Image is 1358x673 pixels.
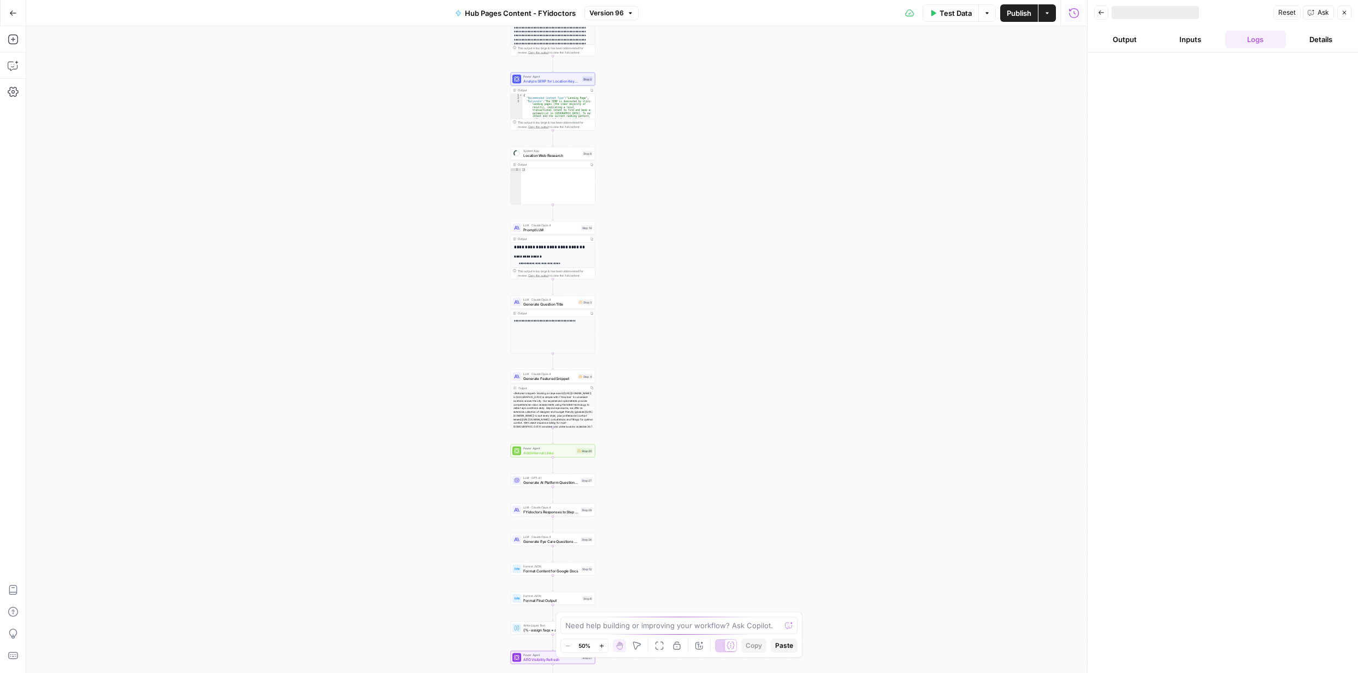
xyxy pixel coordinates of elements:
button: Test Data [923,4,978,22]
div: Step 3 [578,300,593,305]
span: LLM · Claude Opus 4 [523,505,578,510]
span: System App [523,149,580,153]
span: LLM · Claude Opus 4 [523,535,578,539]
span: Generate Featured Snippet [523,376,576,381]
button: Ask [1303,5,1334,20]
span: Prompt LLM [523,227,579,232]
span: Paste [775,641,793,651]
div: 2 [511,97,523,100]
div: 1 [511,168,521,172]
span: Copy the output [528,274,549,277]
div: Step 29 [581,507,593,512]
span: Format JSON [523,564,579,569]
div: Output [518,88,587,92]
span: Format Final Output [523,598,580,603]
button: Reset [1273,5,1301,20]
div: Step 6 [582,596,593,601]
span: Power Agent [523,653,579,657]
div: Output [518,162,587,167]
span: {%- assign faqs = step_5.output.faqs -%} # {{ page_title }} ## Quick Summary {{ step_11.output }}... [523,627,575,633]
span: Location Web Research [523,153,580,158]
button: Output [1094,31,1155,48]
div: Step 27 [581,478,593,483]
button: Logs [1225,31,1286,48]
span: Generate AI Platform Questions & Insights [523,479,578,485]
div: Step 12 [581,566,593,571]
button: Hub Pages Content - FYidoctors [448,4,582,22]
span: LLM · Claude Opus 4 [523,223,579,227]
button: Inputs [1160,31,1221,48]
span: Toggle code folding, rows 1 through 14 [519,94,523,97]
div: This output is too large & has been abbreviated for review. to view the full content. [518,269,593,278]
div: LLM · Claude Opus 4Generate Featured SnippetStep 4Output<featured-snippet> Booking an [eye exam](... [511,370,595,428]
g: Edge from step_2 to step_8 [552,130,553,146]
g: Edge from step_8 to step_14 [552,204,553,220]
div: Output [518,311,587,315]
div: 1 [511,94,523,97]
div: Power AgentAnalyze SERP for Location KeywordsStep 2Output{ "Recommended Content Type":"Landing Pa... [511,73,595,131]
span: FYidoctors Responses to Step 27 [523,509,578,514]
div: Power AgentAdd Internal LinksStep 20 [511,444,595,458]
g: Edge from step_29 to step_26 [552,516,553,532]
div: Step 14 [581,225,593,230]
span: Copy [746,641,762,651]
span: Format JSON [523,594,580,598]
div: Power AgentAEO Visibility RefreshStep 21 [511,651,595,664]
div: LLM · Claude Opus 4Generate Eye Care Questions & InsightsStep 26 [511,533,595,546]
div: Step 8 [582,151,593,156]
span: Ask [1318,8,1329,17]
g: Edge from step_3 to step_4 [552,353,553,369]
button: Details [1290,31,1351,48]
span: Format Content for Google Docs [523,568,579,573]
div: LLM · GPT-4.1Generate AI Platform Questions & InsightsStep 27 [511,474,595,487]
span: AEO Visibility Refresh [523,657,579,662]
g: Edge from step_27 to step_29 [552,487,553,502]
div: Write Liquid Text{%- assign faqs = step_5.output.faqs -%} # {{ page_title }} ## Quick Summary {{ ... [511,622,595,635]
span: Power Agent [523,74,580,79]
span: Reset [1278,8,1296,17]
span: LLM · GPT-4.1 [523,476,578,480]
div: System AppLocation Web ResearchStep 8Output[] [511,147,595,205]
span: 50% [578,641,591,650]
g: Edge from step_12 to step_6 [552,575,553,591]
span: Test Data [940,8,972,19]
button: Publish [1000,4,1038,22]
g: Edge from step_20 to step_27 [552,457,553,473]
g: Edge from step_15 to step_21 [552,634,553,650]
g: Edge from step_4 to step_20 [552,428,553,443]
span: Publish [1007,8,1031,19]
g: Edge from step_14 to step_3 [552,279,553,295]
div: LLM · Claude Opus 4FYidoctors Responses to Step 27Step 29 [511,504,595,517]
div: Step 20 [576,448,593,454]
div: Step 4 [578,374,593,379]
button: Paste [771,639,798,653]
span: Copy the output [528,51,549,54]
span: Version 96 [589,8,624,18]
span: Add Internal Links [523,450,574,455]
span: Hub Pages Content - FYidoctors [465,8,576,19]
span: Generate Question Title [523,301,576,307]
div: Format JSONFormat Final OutputStep 6 [511,592,595,605]
div: Step 2 [582,77,593,81]
span: LLM · Claude Opus 4 [523,372,576,376]
button: Version 96 [584,6,639,20]
div: Step 26 [581,537,593,542]
g: Edge from step_6 to step_15 [552,605,553,621]
div: This output is too large & has been abbreviated for review. to view the full content. [518,46,593,55]
g: Edge from step_26 to step_12 [552,546,553,561]
button: Copy [741,639,766,653]
g: Edge from step_1 to step_2 [552,56,553,72]
span: Generate Eye Care Questions & Insights [523,539,578,544]
span: Power Agent [523,446,574,450]
div: Format JSONFormat Content for Google DocsStep 12 [511,563,595,576]
div: Output [518,385,587,390]
div: <featured-snippet> Booking an [eye exam]([URL][DOMAIN_NAME]) in [GEOGRAPHIC_DATA] is simple with ... [511,391,595,440]
div: Output [518,237,587,241]
span: LLM · Claude Opus 4 [523,297,576,302]
span: Copy the output [528,125,549,128]
div: This output is too large & has been abbreviated for review. to view the full content. [518,120,593,129]
span: Analyze SERP for Location Keywords [523,78,580,84]
div: 3 [511,100,523,130]
span: Write Liquid Text [523,623,575,628]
